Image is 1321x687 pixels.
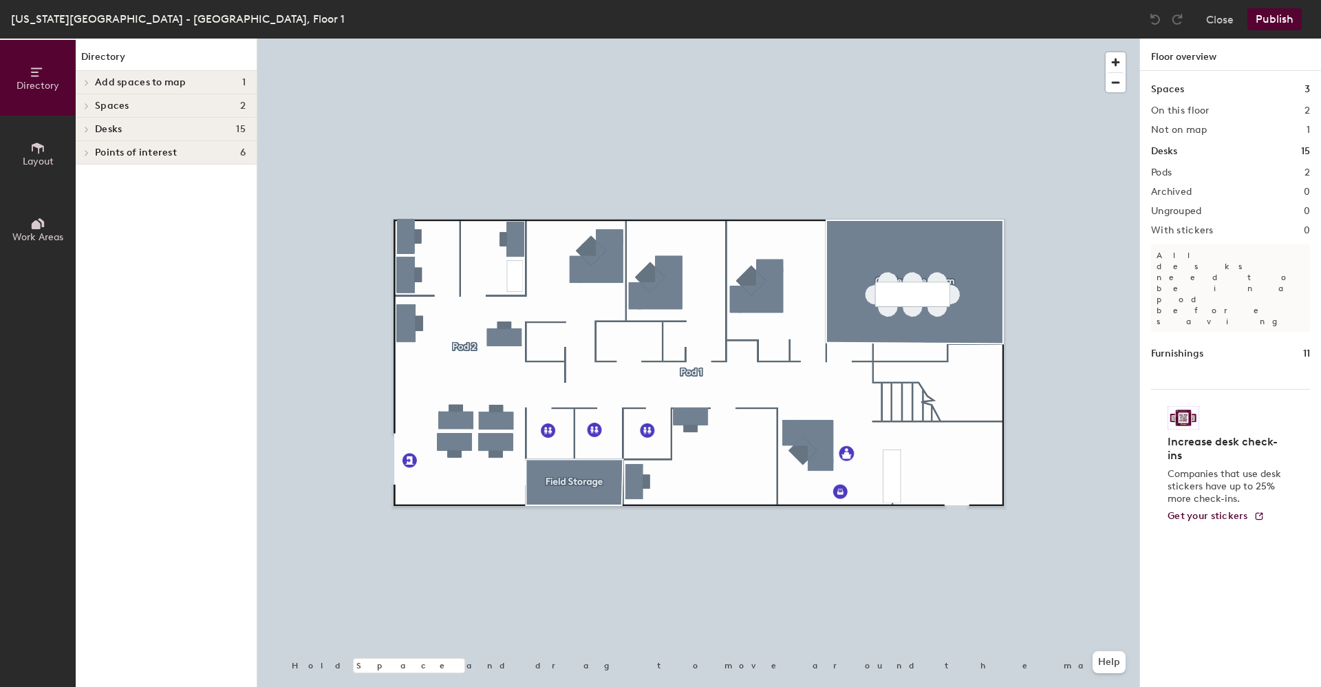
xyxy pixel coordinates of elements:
[1148,12,1162,26] img: Undo
[242,77,246,88] span: 1
[1304,225,1310,236] h2: 0
[1168,435,1285,463] h4: Increase desk check-ins
[1168,406,1199,430] img: Sticker logo
[1151,125,1207,136] h2: Not on map
[1151,187,1192,198] h2: Archived
[1168,511,1265,522] a: Get your stickers
[1247,8,1302,30] button: Publish
[12,231,63,243] span: Work Areas
[1151,225,1214,236] h2: With stickers
[1168,510,1248,522] span: Get your stickers
[1168,468,1285,505] p: Companies that use desk stickers have up to 25% more check-ins.
[1151,144,1177,159] h1: Desks
[1151,82,1184,97] h1: Spaces
[1206,8,1234,30] button: Close
[1303,346,1310,361] h1: 11
[1307,125,1310,136] h2: 1
[1093,651,1126,673] button: Help
[11,10,345,28] div: [US_STATE][GEOGRAPHIC_DATA] - [GEOGRAPHIC_DATA], Floor 1
[1140,39,1321,71] h1: Floor overview
[240,101,246,112] span: 2
[1151,105,1210,116] h2: On this floor
[1304,206,1310,217] h2: 0
[1151,167,1172,178] h2: Pods
[95,124,122,135] span: Desks
[1304,167,1310,178] h2: 2
[1301,144,1310,159] h1: 15
[1151,206,1202,217] h2: Ungrouped
[17,80,59,92] span: Directory
[1151,346,1203,361] h1: Furnishings
[240,147,246,158] span: 6
[95,77,186,88] span: Add spaces to map
[95,147,177,158] span: Points of interest
[236,124,246,135] span: 15
[1151,244,1310,332] p: All desks need to be in a pod before saving
[1304,105,1310,116] h2: 2
[23,156,54,167] span: Layout
[76,50,257,71] h1: Directory
[1304,187,1310,198] h2: 0
[95,101,129,112] span: Spaces
[1304,82,1310,97] h1: 3
[1170,12,1184,26] img: Redo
